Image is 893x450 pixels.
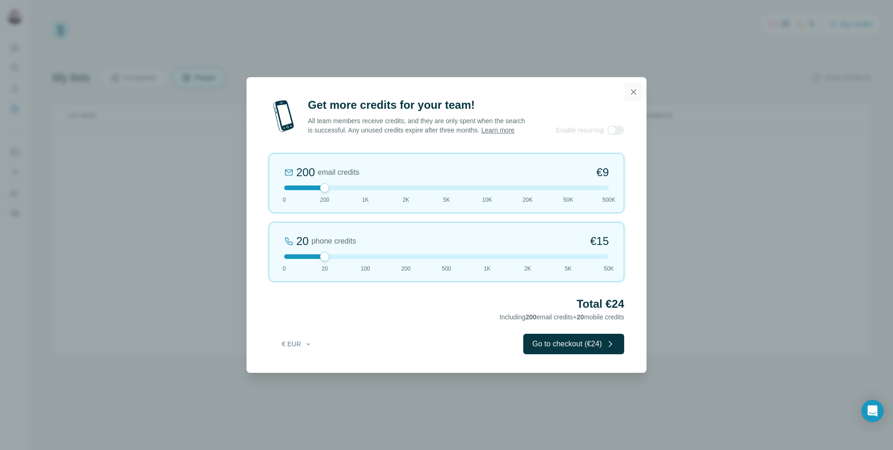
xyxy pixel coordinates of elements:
[312,236,356,247] span: phone credits
[283,265,286,273] span: 0
[320,196,329,204] span: 200
[481,126,515,134] a: Learn more
[269,98,299,135] img: mobile-phone
[590,234,609,249] span: €15
[296,234,309,249] div: 20
[482,196,492,204] span: 10K
[565,265,572,273] span: 5K
[602,196,615,204] span: 500K
[526,313,536,321] span: 200
[401,265,411,273] span: 200
[308,116,526,135] p: All team members receive credits, and they are only spent when the search is successful. Any unus...
[563,196,573,204] span: 50K
[269,297,624,311] h2: Total €24
[523,334,624,354] button: Go to checkout (€24)
[442,265,451,273] span: 500
[275,336,319,352] button: € EUR
[500,313,624,321] span: Including email credits + mobile credits
[861,400,884,422] div: Open Intercom Messenger
[556,126,604,135] span: Enable recurring
[443,196,450,204] span: 5K
[604,265,613,273] span: 50K
[484,265,491,273] span: 1K
[360,265,370,273] span: 100
[402,196,409,204] span: 2K
[318,167,360,178] span: email credits
[577,313,584,321] span: 20
[296,165,315,180] div: 200
[596,165,609,180] span: €9
[322,265,328,273] span: 20
[362,196,369,204] span: 1K
[523,196,533,204] span: 20K
[524,265,531,273] span: 2K
[283,196,286,204] span: 0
